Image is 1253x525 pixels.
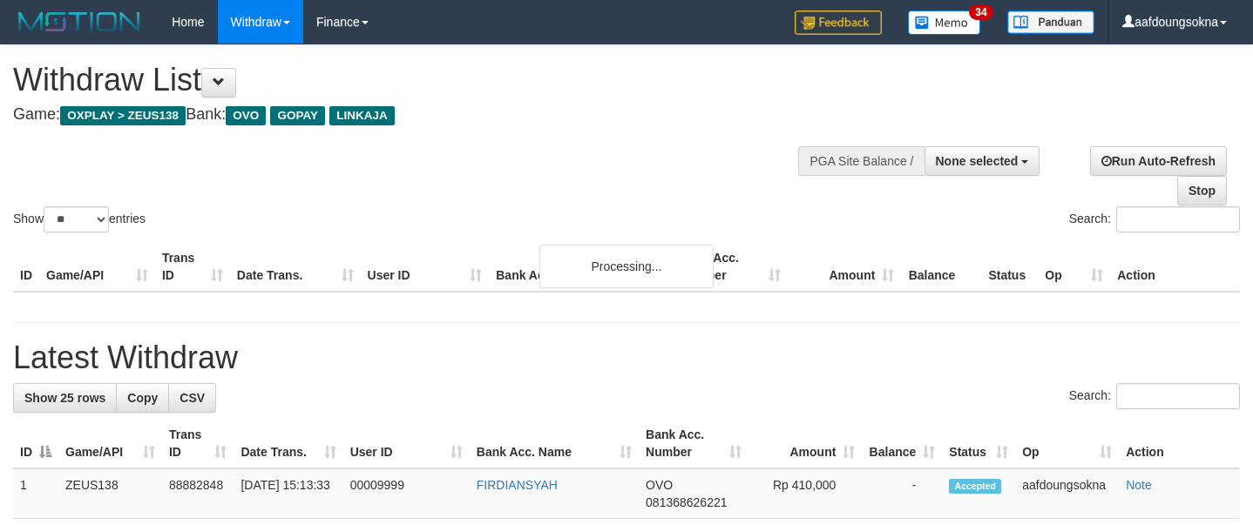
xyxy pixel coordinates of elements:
img: MOTION_logo.png [13,9,146,35]
th: Status [981,242,1038,292]
th: Bank Acc. Name [489,242,673,292]
th: ID: activate to sort column descending [13,419,58,468]
td: 1 [13,468,58,519]
label: Search: [1069,206,1240,232]
th: Action [1119,419,1240,468]
td: aafdoungsokna [1015,468,1119,519]
img: panduan.png [1007,10,1094,34]
a: FIRDIANSYAH [477,478,558,492]
th: Trans ID: activate to sort column ascending [162,419,234,468]
a: Run Auto-Refresh [1090,146,1227,176]
td: - [862,468,942,519]
span: 34 [969,4,992,20]
th: User ID [361,242,490,292]
th: Amount [788,242,902,292]
th: User ID: activate to sort column ascending [343,419,470,468]
th: Date Trans. [230,242,361,292]
th: Action [1110,242,1240,292]
a: CSV [168,383,216,413]
td: [DATE] 15:13:33 [234,468,342,519]
span: Copy [127,391,158,405]
span: OXPLAY > ZEUS138 [60,106,186,125]
span: Show 25 rows [24,391,105,405]
img: Button%20Memo.svg [908,10,981,35]
select: Showentries [44,206,109,232]
th: ID [13,242,39,292]
th: Op: activate to sort column ascending [1015,419,1119,468]
td: ZEUS138 [58,468,162,519]
th: Game/API [39,242,155,292]
th: Bank Acc. Number: activate to sort column ascending [639,419,748,468]
th: Balance: activate to sort column ascending [862,419,942,468]
span: LINKAJA [329,106,395,125]
th: Bank Acc. Name: activate to sort column ascending [470,419,639,468]
td: 88882848 [162,468,234,519]
h4: Game: Bank: [13,106,818,124]
th: Bank Acc. Number [674,242,788,292]
th: Op [1038,242,1110,292]
input: Search: [1116,206,1240,232]
h1: Latest Withdraw [13,340,1240,375]
th: Status: activate to sort column ascending [942,419,1015,468]
a: Note [1126,478,1152,492]
a: Stop [1177,176,1227,205]
a: Show 25 rows [13,383,117,413]
span: OVO [646,478,673,492]
td: 00009999 [343,468,470,519]
a: Copy [116,383,169,413]
span: OVO [226,106,266,125]
label: Show entries [13,206,146,232]
th: Date Trans.: activate to sort column ascending [234,419,342,468]
label: Search: [1069,383,1240,409]
span: Accepted [949,479,1001,494]
th: Balance [901,242,981,292]
span: None selected [936,154,1019,168]
th: Game/API: activate to sort column ascending [58,419,162,468]
td: Rp 410,000 [748,468,862,519]
h1: Withdraw List [13,63,818,98]
th: Trans ID [155,242,230,292]
button: None selected [925,146,1040,176]
div: Processing... [539,245,714,288]
span: Copy 081368626221 to clipboard [646,495,727,509]
input: Search: [1116,383,1240,409]
div: PGA Site Balance / [798,146,924,176]
span: GOPAY [270,106,325,125]
span: CSV [179,391,205,405]
img: Feedback.jpg [795,10,882,35]
th: Amount: activate to sort column ascending [748,419,862,468]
